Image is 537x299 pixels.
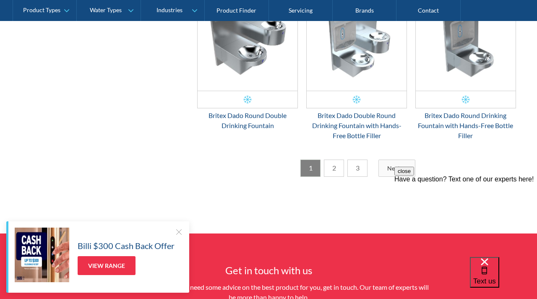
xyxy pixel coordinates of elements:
[387,164,400,173] div: Next
[105,263,432,278] h4: Get in touch with us
[15,228,69,282] img: Billi $300 Cash Back Offer
[415,110,516,141] div: Britex Dado Round Drinking Fountain with Hands-Free Bottle Filler
[347,160,368,177] a: 3
[470,257,537,299] iframe: podium webchat widget bubble
[78,239,175,252] h5: Billi $300 Cash Back Offer
[90,7,122,14] div: Water Types
[23,7,60,14] div: Product Types
[197,160,516,177] div: List
[156,7,182,14] div: Industries
[306,110,407,141] div: Britex Dado Double Round Drinking Fountain with Hands-Free Bottle Filler
[394,167,537,268] iframe: podium webchat widget prompt
[324,160,344,177] a: 2
[78,256,136,275] a: View Range
[378,160,415,177] a: Next Page
[197,110,298,131] div: Britex Dado Round Double Drinking Fountain
[300,160,321,177] a: 1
